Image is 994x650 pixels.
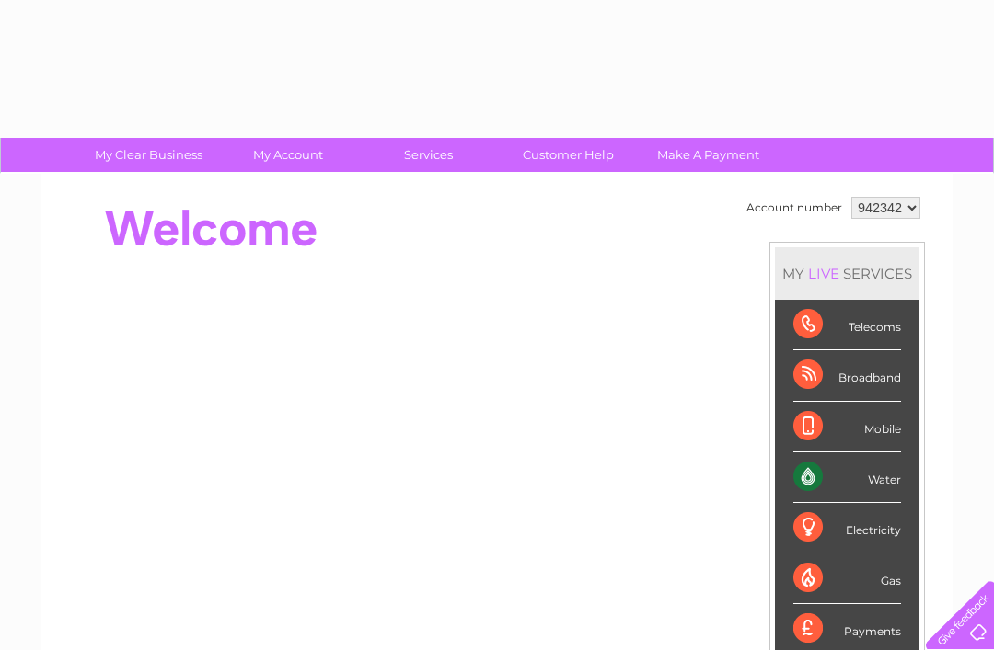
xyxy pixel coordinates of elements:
[793,503,901,553] div: Electricity
[793,553,901,604] div: Gas
[73,138,225,172] a: My Clear Business
[492,138,644,172] a: Customer Help
[213,138,364,172] a: My Account
[793,452,901,503] div: Water
[353,138,504,172] a: Services
[793,402,901,452] div: Mobile
[804,265,843,282] div: LIVE
[793,300,901,350] div: Telecoms
[775,247,919,300] div: MY SERVICES
[632,138,784,172] a: Make A Payment
[742,192,847,223] td: Account number
[793,350,901,401] div: Broadband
